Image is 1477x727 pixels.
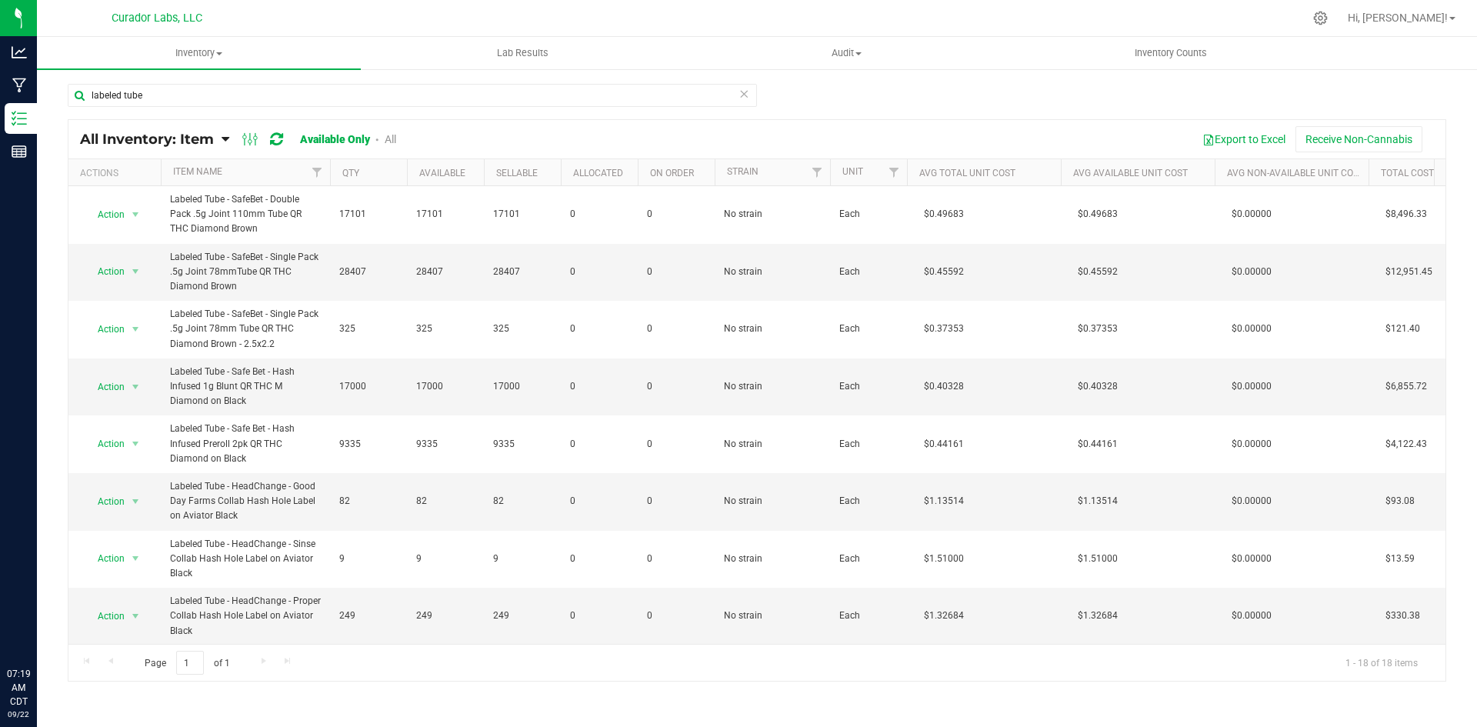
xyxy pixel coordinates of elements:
span: Action [84,605,125,627]
iframe: Resource center unread badge [45,602,64,620]
span: No strain [724,552,821,566]
span: No strain [724,609,821,623]
span: Hi, [PERSON_NAME]! [1348,12,1448,24]
input: 1 [176,651,204,675]
span: $0.45592 [1070,261,1125,283]
span: Action [84,548,125,569]
span: $0.44161 [1070,433,1125,455]
span: $0.49683 [916,203,972,225]
span: $0.44161 [916,433,972,455]
span: $0.00000 [1224,318,1279,340]
inline-svg: Manufacturing [12,78,27,93]
span: 0 [570,552,628,566]
span: select [126,491,145,512]
span: Action [84,261,125,282]
span: No strain [724,207,821,222]
div: Actions [80,168,155,178]
button: Export to Excel [1192,126,1295,152]
span: Curador Labs, LLC [112,12,202,25]
span: Action [84,491,125,512]
span: 0 [570,609,628,623]
span: $0.00000 [1224,203,1279,225]
span: 0 [570,207,628,222]
span: select [126,376,145,398]
span: 9335 [339,437,398,452]
span: $0.37353 [916,318,972,340]
span: $1.13514 [1070,490,1125,512]
span: $0.00000 [1224,433,1279,455]
span: $0.37353 [1070,318,1125,340]
a: Unit [842,166,863,177]
span: 17000 [339,379,398,394]
span: 0 [647,609,705,623]
span: Each [839,494,898,509]
span: $1.32684 [1070,605,1125,627]
span: 17000 [416,379,475,394]
span: $0.00000 [1224,605,1279,627]
a: Item Name [173,166,222,177]
span: $0.45592 [916,261,972,283]
span: $1.13514 [916,490,972,512]
span: Action [84,318,125,340]
span: No strain [724,494,821,509]
span: 0 [647,379,705,394]
span: Clear [738,84,749,104]
div: Manage settings [1311,11,1330,25]
span: All Inventory: Item [80,131,214,148]
a: Inventory [37,37,361,69]
a: Inventory Counts [1009,37,1333,69]
span: 82 [416,494,475,509]
span: Action [84,376,125,398]
span: 325 [339,322,398,336]
span: $1.51000 [1070,548,1125,570]
span: $0.00000 [1224,548,1279,570]
a: On Order [650,168,694,178]
span: 9 [416,552,475,566]
span: select [126,605,145,627]
span: Labeled Tube - Safe Bet - Hash Infused 1g Blunt QR THC M Diamond on Black [170,365,321,409]
span: $1.51000 [916,548,972,570]
span: $1.32684 [916,605,972,627]
span: Labeled Tube - SafeBet - Single Pack .5g Joint 78mmTube QR THC Diamond Brown [170,250,321,295]
span: $12,951.45 [1378,261,1440,283]
inline-svg: Analytics [12,45,27,60]
span: No strain [724,437,821,452]
span: 0 [647,494,705,509]
span: 0 [647,265,705,279]
button: Receive Non-Cannabis [1295,126,1422,152]
span: 325 [416,322,475,336]
span: 1 - 18 of 18 items [1333,651,1430,674]
span: Page of 1 [132,651,242,675]
span: $8,496.33 [1378,203,1435,225]
span: Each [839,609,898,623]
span: 0 [647,552,705,566]
span: select [126,318,145,340]
span: $4,122.43 [1378,433,1435,455]
span: $0.00000 [1224,375,1279,398]
inline-svg: Inventory [12,111,27,126]
span: $0.40328 [1070,375,1125,398]
span: No strain [724,379,821,394]
a: Filter [805,159,830,185]
span: 28407 [416,265,475,279]
span: Each [839,379,898,394]
span: Lab Results [476,46,569,60]
span: Each [839,265,898,279]
span: Each [839,552,898,566]
span: Each [839,437,898,452]
span: select [126,204,145,225]
span: Action [84,433,125,455]
span: 0 [570,379,628,394]
span: 325 [493,322,552,336]
inline-svg: Reports [12,144,27,159]
iframe: Resource center [15,604,62,650]
span: 249 [416,609,475,623]
a: Allocated [573,168,623,178]
span: select [126,261,145,282]
span: No strain [724,265,821,279]
span: 249 [493,609,552,623]
span: 28407 [493,265,552,279]
span: 9335 [493,437,552,452]
a: Avg Total Unit Cost [919,168,1015,178]
span: 17101 [416,207,475,222]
